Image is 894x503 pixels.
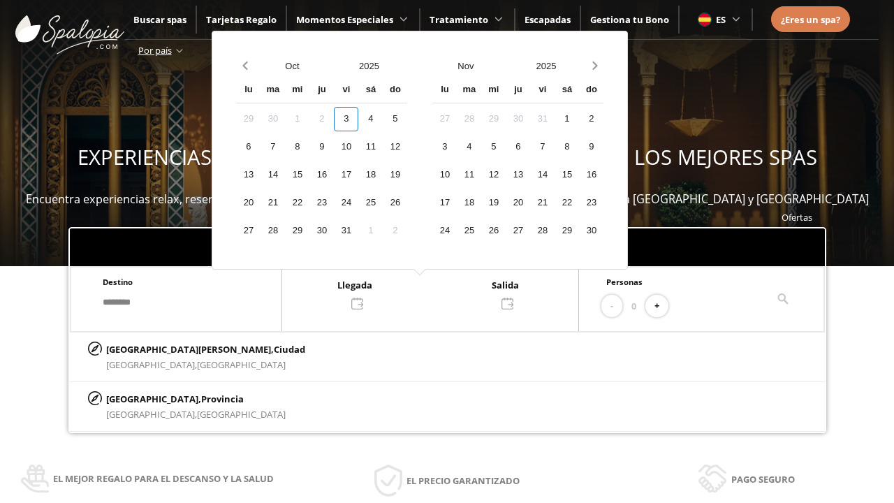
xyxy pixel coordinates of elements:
[782,211,812,224] a: Ofertas
[506,107,530,131] div: 30
[236,54,254,78] button: Previous month
[383,78,407,103] div: do
[781,13,840,26] span: ¿Eres un spa?
[334,219,358,243] div: 31
[334,107,358,131] div: 3
[432,107,603,243] div: Calendar days
[261,191,285,215] div: 21
[506,191,530,215] div: 20
[309,219,334,243] div: 30
[383,191,407,215] div: 26
[383,219,407,243] div: 2
[457,163,481,187] div: 11
[133,13,186,26] a: Buscar spas
[334,163,358,187] div: 17
[432,163,457,187] div: 10
[579,135,603,159] div: 9
[506,135,530,159] div: 6
[330,54,407,78] button: Open years overlay
[309,107,334,131] div: 2
[731,472,795,487] span: Pago seguro
[103,277,133,287] span: Destino
[481,135,506,159] div: 5
[555,219,579,243] div: 29
[285,191,309,215] div: 22
[383,107,407,131] div: 5
[601,295,622,318] button: -
[236,78,407,243] div: Calendar wrapper
[432,107,457,131] div: 27
[525,13,571,26] span: Escapadas
[285,78,309,103] div: mi
[285,219,309,243] div: 29
[201,393,244,405] span: Provincia
[481,219,506,243] div: 26
[530,191,555,215] div: 21
[261,163,285,187] div: 14
[236,219,261,243] div: 27
[457,107,481,131] div: 28
[106,358,197,371] span: [GEOGRAPHIC_DATA],
[481,107,506,131] div: 29
[261,78,285,103] div: ma
[358,191,383,215] div: 25
[285,163,309,187] div: 15
[530,135,555,159] div: 7
[285,135,309,159] div: 8
[481,191,506,215] div: 19
[236,135,261,159] div: 6
[579,163,603,187] div: 16
[309,78,334,103] div: ju
[26,191,869,207] span: Encuentra experiencias relax, reserva bonos spas y escapadas wellness para disfrutar en más de 40...
[425,54,506,78] button: Open months overlay
[236,107,261,131] div: 29
[358,163,383,187] div: 18
[606,277,643,287] span: Personas
[406,473,520,488] span: El precio garantizado
[334,78,358,103] div: vi
[236,191,261,215] div: 20
[555,191,579,215] div: 22
[106,342,305,357] p: [GEOGRAPHIC_DATA][PERSON_NAME],
[309,191,334,215] div: 23
[138,44,172,57] span: Por país
[506,54,586,78] button: Open years overlay
[254,54,330,78] button: Open months overlay
[206,13,277,26] a: Tarjetas Regalo
[555,78,579,103] div: sá
[506,78,530,103] div: ju
[358,135,383,159] div: 11
[15,1,124,54] img: ImgLogoSpalopia.BvClDcEz.svg
[432,78,603,243] div: Calendar wrapper
[334,135,358,159] div: 10
[579,191,603,215] div: 23
[457,78,481,103] div: ma
[53,471,274,486] span: El mejor regalo para el descanso y la salud
[261,107,285,131] div: 30
[197,358,286,371] span: [GEOGRAPHIC_DATA]
[481,163,506,187] div: 12
[579,78,603,103] div: do
[432,219,457,243] div: 24
[555,135,579,159] div: 8
[432,191,457,215] div: 17
[358,78,383,103] div: sá
[236,107,407,243] div: Calendar days
[506,163,530,187] div: 13
[555,107,579,131] div: 1
[579,219,603,243] div: 30
[457,191,481,215] div: 18
[645,295,668,318] button: +
[781,12,840,27] a: ¿Eres un spa?
[383,135,407,159] div: 12
[261,135,285,159] div: 7
[334,191,358,215] div: 24
[274,343,305,356] span: Ciudad
[530,78,555,103] div: vi
[590,13,669,26] a: Gestiona tu Bono
[236,163,261,187] div: 13
[555,163,579,187] div: 15
[383,163,407,187] div: 19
